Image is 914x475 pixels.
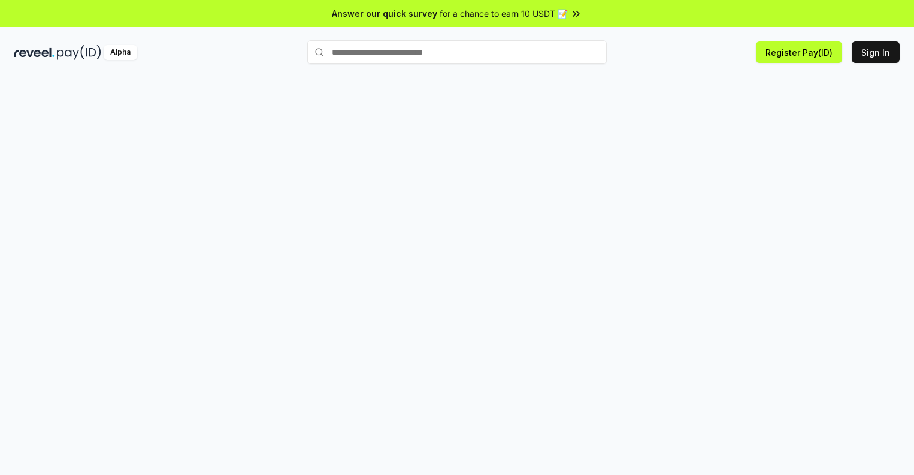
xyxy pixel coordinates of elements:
[852,41,900,63] button: Sign In
[332,7,437,20] span: Answer our quick survey
[14,45,55,60] img: reveel_dark
[440,7,568,20] span: for a chance to earn 10 USDT 📝
[756,41,842,63] button: Register Pay(ID)
[104,45,137,60] div: Alpha
[57,45,101,60] img: pay_id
